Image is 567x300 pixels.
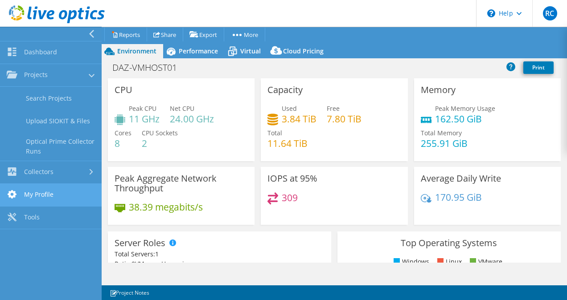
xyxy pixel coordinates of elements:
a: Export [183,28,224,41]
h4: 24.00 GHz [170,114,214,124]
div: Ratio: VMs per Hypervisor [115,259,325,269]
h3: CPU [115,85,132,95]
span: Peak CPU [129,104,156,113]
h3: Memory [421,85,456,95]
h4: 38.39 megabits/s [129,202,203,212]
span: Virtual [240,47,261,55]
span: Net CPU [170,104,194,113]
span: Cloud Pricing [283,47,324,55]
span: Total [267,129,282,137]
span: Peak Memory Usage [435,104,495,113]
h4: 8 [115,138,131,148]
a: Share [147,28,183,41]
h4: 170.95 GiB [435,192,482,202]
span: Used [282,104,297,113]
h4: 2 [142,138,178,148]
a: More [224,28,265,41]
a: Print [523,61,554,74]
h4: 162.50 GiB [435,114,495,124]
span: 1 [155,250,159,258]
div: Total Servers: [115,249,219,259]
span: CPU Sockets [142,129,178,137]
h4: 11 GHz [129,114,160,124]
svg: \n [487,9,495,17]
li: Windows [391,257,429,267]
li: Linux [435,257,462,267]
h3: Server Roles [115,238,165,248]
span: RC [543,6,557,20]
h4: 7.80 TiB [327,114,362,124]
h3: Capacity [267,85,303,95]
h4: 11.64 TiB [267,138,308,148]
h3: IOPS at 95% [267,174,317,183]
h3: Peak Aggregate Network Throughput [115,174,248,193]
span: 9 [131,259,135,268]
span: Performance [179,47,218,55]
h3: Average Daily Write [421,174,501,183]
h1: DAZ-VMHOST01 [108,63,191,73]
h3: Top Operating Systems [344,238,554,248]
h4: 255.91 GiB [421,138,468,148]
li: VMware [468,257,502,267]
span: Environment [117,47,156,55]
h4: 3.84 TiB [282,114,316,124]
span: Cores [115,129,131,137]
a: Reports [104,28,147,41]
a: Project Notes [103,287,156,298]
h4: 309 [282,193,298,203]
span: Free [327,104,340,113]
span: Total Memory [421,129,462,137]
